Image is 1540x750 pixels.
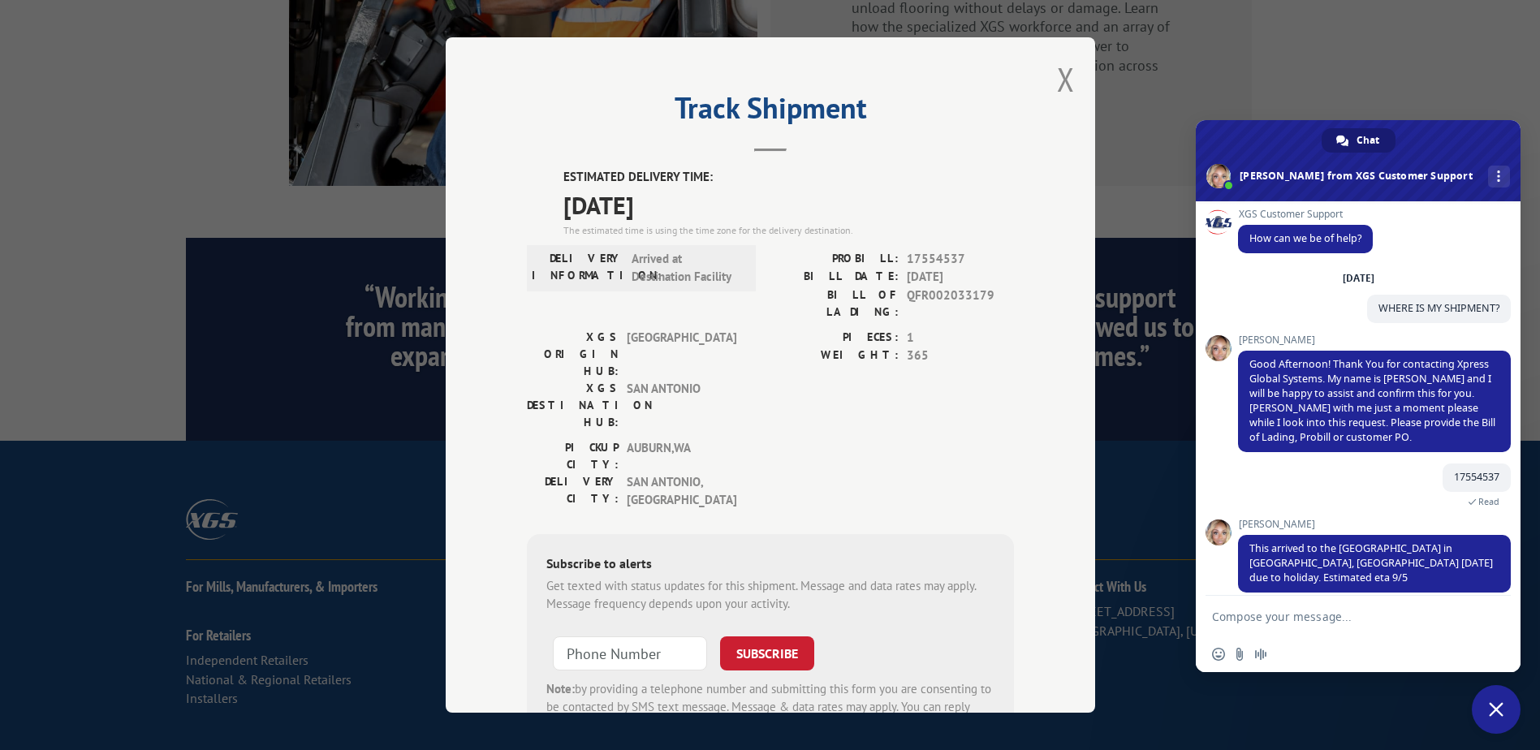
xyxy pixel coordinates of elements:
span: AUBURN , WA [627,439,736,473]
span: [PERSON_NAME] [1238,334,1511,346]
span: Send a file [1233,648,1246,661]
span: 17554537 [1454,470,1499,484]
span: WHERE IS MY SHIPMENT? [1378,301,1499,315]
span: This arrived to the [GEOGRAPHIC_DATA] in [GEOGRAPHIC_DATA], [GEOGRAPHIC_DATA] [DATE] due to holid... [1249,541,1493,584]
span: SAN ANTONIO , [GEOGRAPHIC_DATA] [627,473,736,510]
span: SAN ANTONIO [627,380,736,431]
input: Phone Number [553,636,707,670]
div: The estimated time is using the time zone for the delivery destination. [563,223,1014,238]
label: PICKUP CITY: [527,439,619,473]
button: SUBSCRIBE [720,636,814,670]
span: 17554537 [907,250,1014,269]
span: QFR002033179 [907,287,1014,321]
span: [PERSON_NAME] [1238,519,1511,530]
span: How can we be of help? [1249,231,1361,245]
div: Subscribe to alerts [546,554,994,577]
label: ESTIMATED DELIVERY TIME: [563,168,1014,187]
label: XGS DESTINATION HUB: [527,380,619,431]
button: Close modal [1057,58,1075,101]
strong: Note: [546,681,575,696]
span: Read [1478,496,1499,507]
textarea: Compose your message... [1212,596,1472,636]
a: Close chat [1472,685,1521,734]
div: [DATE] [1343,274,1374,283]
span: Chat [1357,128,1379,153]
span: Good Afternoon! Thank You for contacting Xpress Global Systems. My name is [PERSON_NAME] and I wi... [1249,357,1495,444]
span: XGS Customer Support [1238,209,1373,220]
span: 365 [907,347,1014,365]
a: Chat [1322,128,1395,153]
label: PROBILL: [770,250,899,269]
label: DELIVERY INFORMATION: [532,250,623,287]
span: Arrived at Destination Facility [632,250,741,287]
div: Get texted with status updates for this shipment. Message and data rates may apply. Message frequ... [546,577,994,614]
div: by providing a telephone number and submitting this form you are consenting to be contacted by SM... [546,680,994,735]
span: 1 [907,329,1014,347]
label: BILL OF LADING: [770,287,899,321]
label: WEIGHT: [770,347,899,365]
span: [DATE] [907,268,1014,287]
label: XGS ORIGIN HUB: [527,329,619,380]
span: Insert an emoji [1212,648,1225,661]
h2: Track Shipment [527,97,1014,127]
label: PIECES: [770,329,899,347]
span: [GEOGRAPHIC_DATA] [627,329,736,380]
label: BILL DATE: [770,268,899,287]
span: Audio message [1254,648,1267,661]
span: [DATE] [563,187,1014,223]
label: DELIVERY CITY: [527,473,619,510]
